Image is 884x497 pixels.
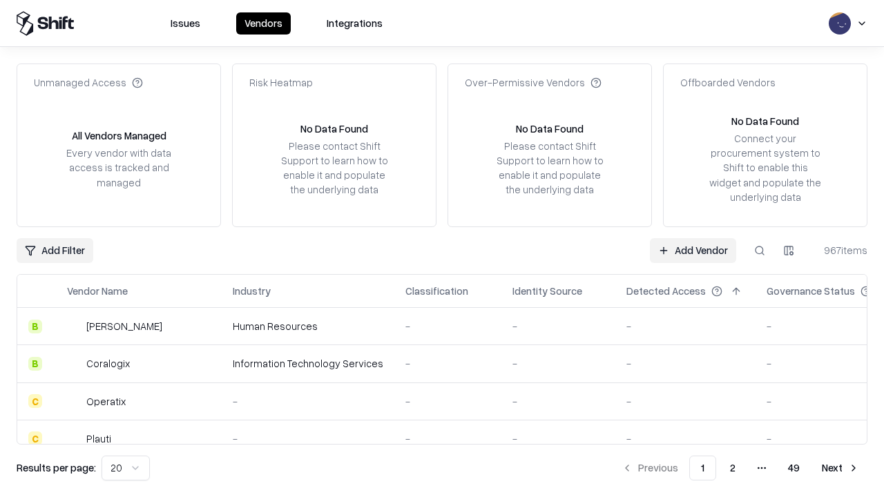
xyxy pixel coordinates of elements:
div: - [405,394,490,409]
img: Operatix [67,394,81,408]
button: Vendors [236,12,291,35]
div: - [512,356,604,371]
div: - [626,394,744,409]
div: [PERSON_NAME] [86,319,162,333]
div: - [233,394,383,409]
div: Information Technology Services [233,356,383,371]
div: B [28,357,42,371]
div: Risk Heatmap [249,75,313,90]
button: Integrations [318,12,391,35]
div: - [405,431,490,446]
div: No Data Found [300,121,368,136]
div: Human Resources [233,319,383,333]
div: - [405,319,490,333]
img: Deel [67,320,81,333]
div: Industry [233,284,271,298]
div: C [28,394,42,408]
div: Every vendor with data access is tracked and managed [61,146,176,189]
div: Identity Source [512,284,582,298]
div: Plauti [86,431,111,446]
div: Detected Access [626,284,706,298]
div: - [626,431,744,446]
div: Over-Permissive Vendors [465,75,602,90]
div: Coralogix [86,356,130,371]
div: No Data Found [731,114,799,128]
div: - [405,356,490,371]
button: Next [814,456,867,480]
div: Offboarded Vendors [680,75,776,90]
div: All Vendors Managed [72,128,166,143]
a: Add Vendor [650,238,736,263]
div: - [512,394,604,409]
div: Connect your procurement system to Shift to enable this widget and populate the underlying data [708,131,823,204]
div: Please contact Shift Support to learn how to enable it and populate the underlying data [277,139,392,197]
button: Issues [162,12,209,35]
div: - [512,319,604,333]
div: 967 items [812,243,867,257]
div: Governance Status [767,284,855,298]
div: B [28,320,42,333]
button: 1 [689,456,716,480]
div: - [512,431,604,446]
button: 49 [777,456,811,480]
div: - [233,431,383,446]
div: No Data Found [516,121,584,136]
div: Unmanaged Access [34,75,143,90]
img: Coralogix [67,357,81,371]
div: Classification [405,284,468,298]
div: Please contact Shift Support to learn how to enable it and populate the underlying data [492,139,607,197]
p: Results per page: [17,460,96,475]
div: - [626,356,744,371]
nav: pagination [613,456,867,480]
img: Plauti [67,431,81,445]
button: Add Filter [17,238,93,263]
div: C [28,431,42,445]
div: Operatix [86,394,126,409]
div: - [626,319,744,333]
button: 2 [719,456,747,480]
div: Vendor Name [67,284,128,298]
